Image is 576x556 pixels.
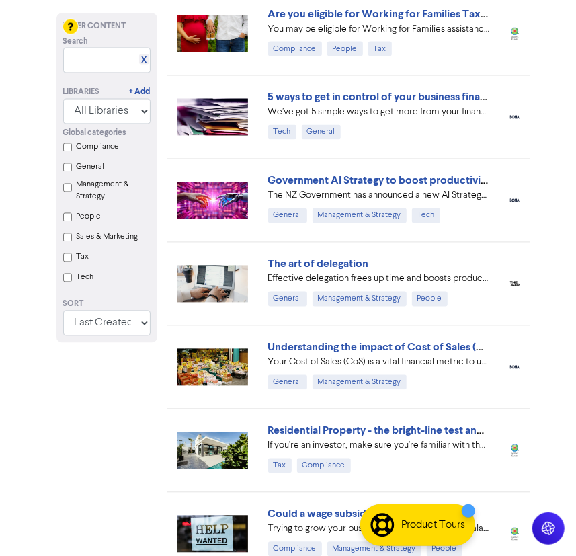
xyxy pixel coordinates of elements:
div: General [268,208,307,223]
div: Libraries [63,87,100,99]
a: Understanding the impact of Cost of Sales (CoS) [268,341,501,354]
div: General [268,375,307,390]
a: Residential Property - the bright-line test and tax [268,424,501,438]
div: Tech [268,125,296,140]
div: If you're an investor, make sure you're familiar with the rules for residential investment proper... [268,439,490,453]
a: + Add [130,87,151,99]
img: thegap [510,282,520,287]
img: boma [510,199,520,202]
div: Sort [63,299,151,311]
span: Search [63,36,89,48]
label: Compliance [77,141,120,153]
div: Your Cost of Sales (CoS) is a vital financial metric to understand. We’ve highlighted 5 important... [268,356,490,370]
div: Compliance [268,42,322,56]
img: boma_accounting [510,116,520,118]
label: General [77,161,105,173]
a: Government AI Strategy to boost productivity [268,174,491,188]
div: We’ve got 5 simple ways to get more from your finances – by embracing the latest in digital accou... [268,106,490,120]
label: People [77,211,101,223]
div: Global categories [63,128,151,140]
label: Sales & Marketing [77,231,138,243]
div: Tax [368,42,392,56]
div: People [412,292,448,307]
div: Filter Content [63,20,151,32]
a: Are you eligible for Working for Families Tax Credits [268,7,520,21]
div: General [302,125,341,140]
label: Management & Strategy [77,179,151,203]
div: Compliance [297,459,351,473]
div: Management & Strategy [313,292,407,307]
iframe: Chat Widget [509,491,576,556]
div: Effective delegation frees up time and boosts productivity by allowing others to take on tasks. A... [268,272,490,286]
div: You may be eligible for Working for Families assistance. It can be complicated to work out your e... [268,22,490,36]
img: wolters_kluwer [510,28,520,40]
div: People [327,42,363,56]
img: boma [510,366,520,368]
div: General [268,292,307,307]
div: Tech [412,208,440,223]
div: Management & Strategy [313,208,407,223]
a: 5 ways to get in control of your business finances [268,91,503,104]
div: Management & Strategy [313,375,407,390]
div: Trying to grow your business? It can be a struggle balancing cash flow while you recruit new staf... [268,522,490,537]
img: wolters_kluwer [510,444,520,457]
a: X [141,55,147,65]
div: Tax [268,459,292,473]
label: Tax [77,251,89,264]
a: The art of delegation [268,257,369,271]
label: Tech [77,272,94,284]
a: Could a wage subsidy help your business? [268,508,468,521]
div: The NZ Government has announced a new AI Strategy. We explain why this AI Strategy is needed and ... [268,189,490,203]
